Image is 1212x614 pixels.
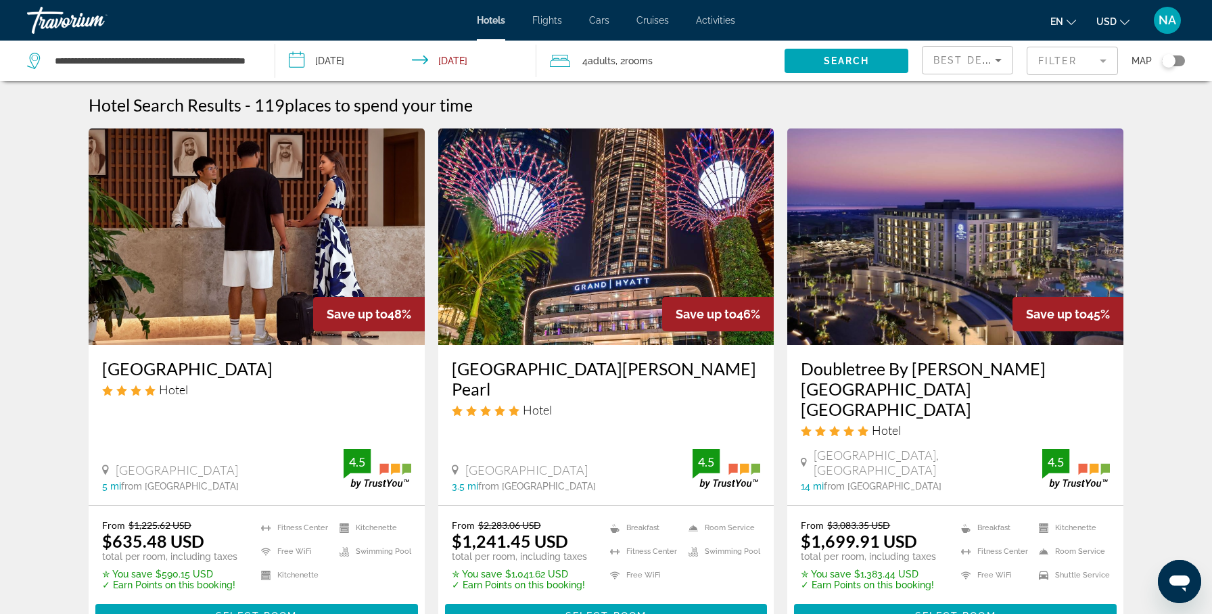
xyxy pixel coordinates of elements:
span: ✮ You save [452,569,502,580]
img: Hotel image [89,128,425,345]
div: 5 star Hotel [801,423,1110,438]
li: Breakfast [954,519,1032,536]
span: Search [824,55,870,66]
span: en [1050,16,1063,27]
li: Fitness Center [603,543,682,560]
p: total per room, including taxes [102,551,237,562]
span: ✮ You save [102,569,152,580]
button: User Menu [1150,6,1185,34]
ins: $1,241.45 USD [452,531,568,551]
ins: $635.48 USD [102,531,204,551]
h1: Hotel Search Results [89,95,241,115]
span: From [452,519,475,531]
span: from [GEOGRAPHIC_DATA] [478,481,596,492]
span: From [801,519,824,531]
li: Room Service [682,519,760,536]
span: From [102,519,125,531]
a: Activities [696,15,735,26]
button: Travelers: 4 adults, 0 children [536,41,785,81]
button: Check-in date: Oct 19, 2025 Check-out date: Oct 25, 2025 [275,41,537,81]
div: 4.5 [344,454,371,470]
p: ✓ Earn Points on this booking! [102,580,237,590]
iframe: Button to launch messaging window [1158,560,1201,603]
span: - [245,95,251,115]
a: [GEOGRAPHIC_DATA][PERSON_NAME] Pearl [452,358,761,399]
li: Breakfast [603,519,682,536]
span: from [GEOGRAPHIC_DATA] [121,481,239,492]
span: Hotel [872,423,901,438]
li: Swimming Pool [682,543,760,560]
div: 45% [1012,297,1123,331]
span: USD [1096,16,1117,27]
del: $1,225.62 USD [129,519,191,531]
a: [GEOGRAPHIC_DATA] [102,358,411,379]
img: trustyou-badge.svg [693,449,760,489]
li: Room Service [1032,543,1110,560]
span: 5 mi [102,481,121,492]
span: 14 mi [801,481,824,492]
li: Fitness Center [954,543,1032,560]
p: total per room, including taxes [452,551,587,562]
a: Doubletree By [PERSON_NAME][GEOGRAPHIC_DATA] [GEOGRAPHIC_DATA] [801,358,1110,419]
div: 4.5 [1042,454,1069,470]
div: 48% [313,297,425,331]
li: Kitchenette [333,519,411,536]
span: [GEOGRAPHIC_DATA], [GEOGRAPHIC_DATA] [814,448,1042,477]
div: 46% [662,297,774,331]
div: 4.5 [693,454,720,470]
a: Cruises [636,15,669,26]
button: Filter [1027,46,1118,76]
a: Cars [589,15,609,26]
li: Free WiFi [603,567,682,584]
li: Kitchenette [1032,519,1110,536]
a: Hotels [477,15,505,26]
img: Hotel image [787,128,1123,345]
span: NA [1159,14,1176,27]
div: 4 star Hotel [102,382,411,397]
h2: 119 [254,95,473,115]
span: Save up to [676,307,737,321]
ins: $1,699.91 USD [801,531,917,551]
span: Save up to [327,307,388,321]
p: total per room, including taxes [801,551,936,562]
p: ✓ Earn Points on this booking! [452,580,587,590]
a: Travorium [27,3,162,38]
li: Free WiFi [254,543,333,560]
img: trustyou-badge.svg [1042,449,1110,489]
li: Free WiFi [954,567,1032,584]
button: Change currency [1096,11,1129,31]
span: Save up to [1026,307,1087,321]
span: rooms [625,55,653,66]
span: Map [1132,51,1152,70]
del: $2,283.06 USD [478,519,541,531]
li: Fitness Center [254,519,333,536]
p: $1,383.44 USD [801,569,936,580]
span: ✮ You save [801,569,851,580]
span: Hotel [523,402,552,417]
span: Best Deals [933,55,1004,66]
li: Kitchenette [254,567,333,584]
a: Flights [532,15,562,26]
button: Change language [1050,11,1076,31]
del: $3,083.35 USD [827,519,890,531]
p: $1,041.62 USD [452,569,587,580]
img: Hotel image [438,128,774,345]
span: 4 [582,51,615,70]
span: 3.5 mi [452,481,478,492]
img: trustyou-badge.svg [344,449,411,489]
span: [GEOGRAPHIC_DATA] [465,463,588,477]
span: Hotel [159,382,188,397]
button: Search [785,49,908,73]
span: from [GEOGRAPHIC_DATA] [824,481,941,492]
span: , 2 [615,51,653,70]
